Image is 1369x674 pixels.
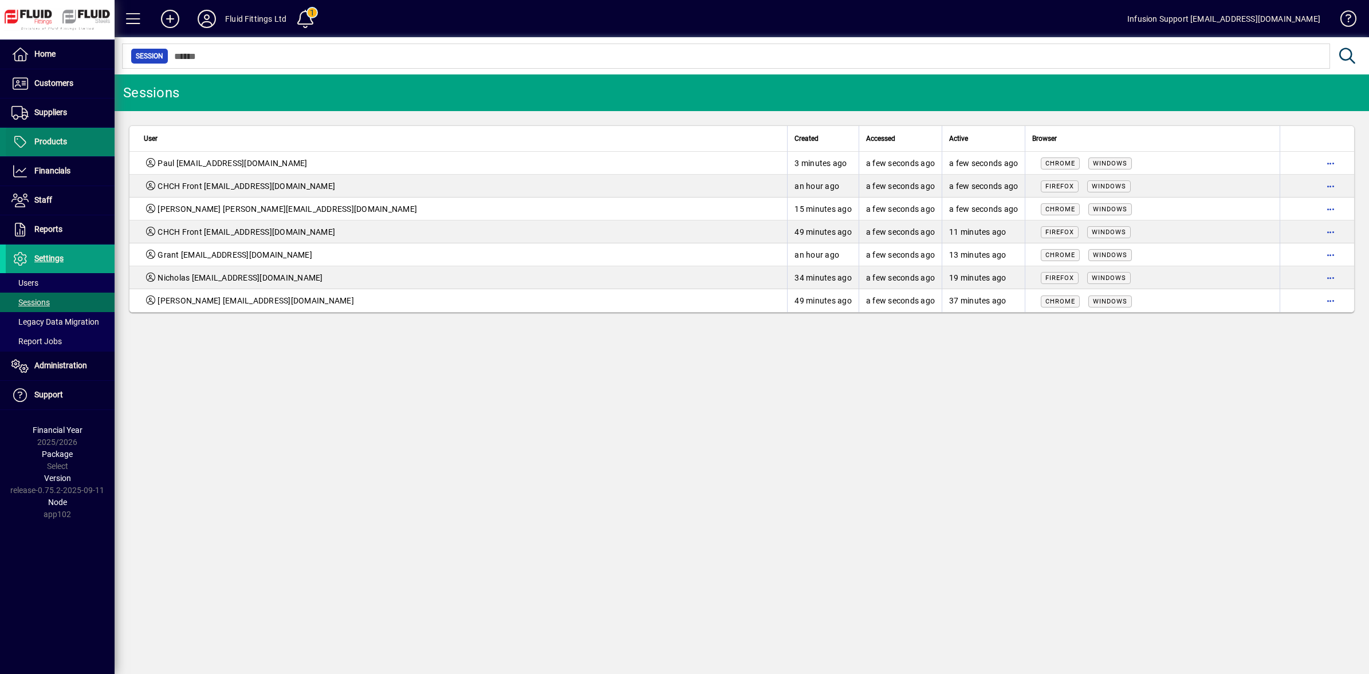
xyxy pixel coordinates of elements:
[859,198,942,220] td: a few seconds ago
[1093,298,1127,305] span: Windows
[34,195,52,204] span: Staff
[1045,274,1074,282] span: Firefox
[152,9,188,29] button: Add
[787,220,859,243] td: 49 minutes ago
[6,128,115,156] a: Products
[6,273,115,293] a: Users
[942,266,1025,289] td: 19 minutes ago
[1321,223,1340,241] button: More options
[942,175,1025,198] td: a few seconds ago
[6,293,115,312] a: Sessions
[6,40,115,69] a: Home
[1127,10,1320,28] div: Infusion Support [EMAIL_ADDRESS][DOMAIN_NAME]
[1321,269,1340,287] button: More options
[1045,298,1075,305] span: Chrome
[11,337,62,346] span: Report Jobs
[48,498,67,507] span: Node
[859,175,942,198] td: a few seconds ago
[158,180,335,192] span: CHCH Front [EMAIL_ADDRESS][DOMAIN_NAME]
[787,198,859,220] td: 15 minutes ago
[859,243,942,266] td: a few seconds ago
[6,332,115,351] a: Report Jobs
[34,361,87,370] span: Administration
[11,317,99,326] span: Legacy Data Migration
[34,224,62,234] span: Reports
[6,312,115,332] a: Legacy Data Migration
[1092,228,1126,236] span: Windows
[787,243,859,266] td: an hour ago
[942,243,1025,266] td: 13 minutes ago
[1321,246,1340,264] button: More options
[44,474,71,483] span: Version
[794,132,819,145] span: Created
[1321,291,1340,310] button: More options
[34,166,70,175] span: Financials
[1045,228,1074,236] span: Firefox
[158,272,322,283] span: Nicholas [EMAIL_ADDRESS][DOMAIN_NAME]
[787,289,859,312] td: 49 minutes ago
[123,84,179,102] div: Sessions
[942,198,1025,220] td: a few seconds ago
[225,10,286,28] div: Fluid Fittings Ltd
[1321,200,1340,218] button: More options
[33,425,82,435] span: Financial Year
[34,390,63,399] span: Support
[11,298,50,307] span: Sessions
[866,132,895,145] span: Accessed
[6,215,115,244] a: Reports
[859,289,942,312] td: a few seconds ago
[6,69,115,98] a: Customers
[859,266,942,289] td: a few seconds ago
[1045,183,1074,190] span: Firefox
[1321,177,1340,195] button: More options
[787,266,859,289] td: 34 minutes ago
[34,108,67,117] span: Suppliers
[1092,183,1126,190] span: Windows
[11,278,38,287] span: Users
[1032,295,1273,307] div: Mozilla/5.0 (Windows NT 10.0; Win64; x64) AppleWebKit/537.36 (KHTML, like Gecko) Chrome/130.0.0.0...
[787,152,859,175] td: 3 minutes ago
[1032,180,1273,192] div: Mozilla/5.0 (Windows NT 10.0; Win64; x64; rv:142.0) Gecko/20100101 Firefox/142.0
[158,249,312,261] span: Grant [EMAIL_ADDRESS][DOMAIN_NAME]
[1045,206,1075,213] span: Chrome
[1032,203,1273,215] div: Mozilla/5.0 (Windows NT 10.0; Win64; x64) AppleWebKit/537.36 (KHTML, like Gecko) Chrome/130.0.0.0...
[6,157,115,186] a: Financials
[942,289,1025,312] td: 37 minutes ago
[1032,132,1057,145] span: Browser
[1093,160,1127,167] span: Windows
[6,381,115,409] a: Support
[1092,274,1126,282] span: Windows
[136,50,163,62] span: Session
[34,254,64,263] span: Settings
[34,78,73,88] span: Customers
[1032,271,1273,283] div: Mozilla/5.0 (Windows NT 10.0; Win64; x64; rv:142.0) Gecko/20100101 Firefox/142.0
[34,137,67,146] span: Products
[144,132,158,145] span: User
[6,186,115,215] a: Staff
[942,220,1025,243] td: 11 minutes ago
[34,49,56,58] span: Home
[859,152,942,175] td: a few seconds ago
[1032,157,1273,169] div: Mozilla/5.0 (Windows NT 10.0; Win64; x64) AppleWebKit/537.36 (KHTML, like Gecko) Chrome/131.0.0.0...
[158,295,354,306] span: [PERSON_NAME] [EMAIL_ADDRESS][DOMAIN_NAME]
[1032,249,1273,261] div: Mozilla/5.0 (Windows NT 10.0; Win64; x64) AppleWebKit/537.36 (KHTML, like Gecko) Chrome/130.0.0.0...
[942,152,1025,175] td: a few seconds ago
[1045,160,1075,167] span: Chrome
[158,203,417,215] span: [PERSON_NAME] [PERSON_NAME][EMAIL_ADDRESS][DOMAIN_NAME]
[158,157,307,169] span: Paul [EMAIL_ADDRESS][DOMAIN_NAME]
[1045,251,1075,259] span: Chrome
[1332,2,1355,40] a: Knowledge Base
[158,226,335,238] span: CHCH Front [EMAIL_ADDRESS][DOMAIN_NAME]
[949,132,968,145] span: Active
[42,450,73,459] span: Package
[6,98,115,127] a: Suppliers
[6,352,115,380] a: Administration
[787,175,859,198] td: an hour ago
[1093,206,1127,213] span: Windows
[1093,251,1127,259] span: Windows
[188,9,225,29] button: Profile
[1321,154,1340,172] button: More options
[859,220,942,243] td: a few seconds ago
[1032,226,1273,238] div: Mozilla/5.0 (Windows NT 10.0; Win64; x64; rv:142.0) Gecko/20100101 Firefox/142.0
